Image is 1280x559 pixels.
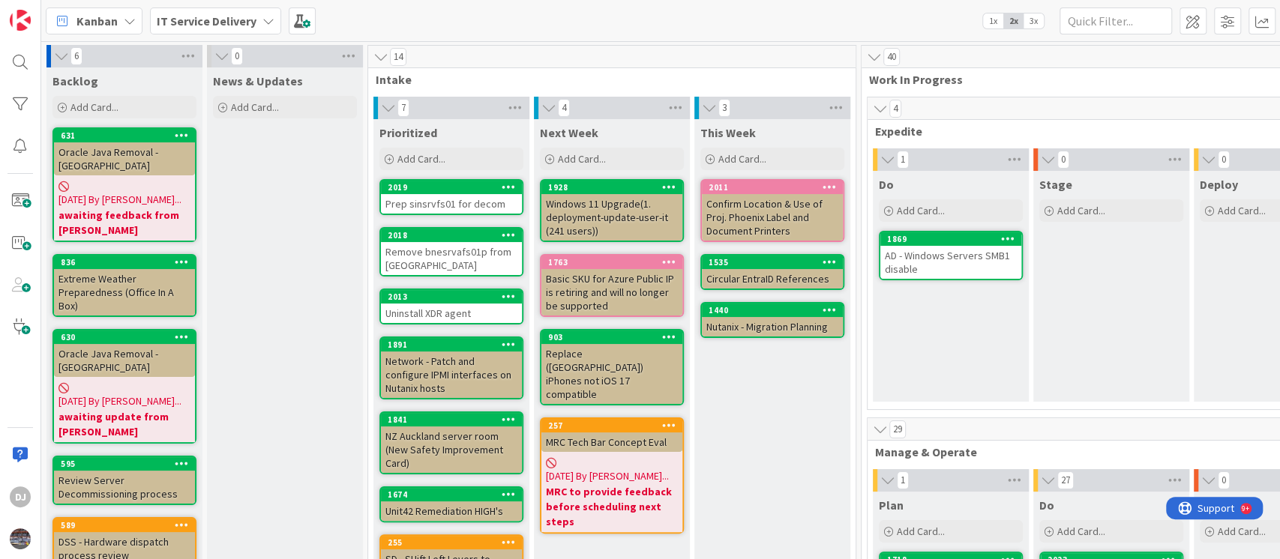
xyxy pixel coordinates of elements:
[388,230,522,241] div: 2018
[702,317,843,336] div: Nutanix - Migration Planning
[381,338,522,398] div: 1891Network - Patch and configure IPMI interfaces on Nutanix hosts
[1057,471,1074,489] span: 27
[709,182,843,193] div: 2011
[381,181,522,194] div: 2019
[397,99,409,117] span: 7
[70,47,82,65] span: 6
[541,256,682,315] div: 1763Basic SKU for Azure Public IP is retiring and will no longer be supported
[880,232,1021,279] div: 1869AD - Windows Servers SMB1 disable
[1024,13,1044,28] span: 3x
[31,2,68,20] span: Support
[540,417,684,534] a: 257MRC Tech Bar Concept Eval[DATE] By [PERSON_NAME]...MRC to provide feedback before scheduling n...
[887,234,1021,244] div: 1869
[76,6,83,18] div: 9+
[388,489,522,500] div: 1674
[889,100,901,118] span: 4
[897,525,945,538] span: Add Card...
[388,291,522,302] div: 2013
[548,420,682,431] div: 257
[541,269,682,315] div: Basic SKU for Azure Public IP is retiring and will no longer be supported
[58,409,190,439] b: awaiting update from [PERSON_NAME]
[388,339,522,350] div: 1891
[702,181,843,241] div: 2011Confirm Location & Use of Proj. Phoenix Label and Document Printers
[540,254,684,317] a: 1763Basic SKU for Azure Public IP is retiring and will no longer be supported
[548,332,682,342] div: 903
[879,231,1023,280] a: 1869AD - Windows Servers SMB1 disable
[546,484,678,529] b: MRC to provide feedback before scheduling next steps
[1218,525,1266,538] span: Add Card...
[897,151,909,169] span: 1
[700,179,844,242] a: 2011Confirm Location & Use of Proj. Phoenix Label and Document Printers
[54,471,195,504] div: Review Server Decommissioning process
[379,288,523,324] a: 2013Uninstall XDR agent
[381,229,522,275] div: 2018Remove bnesrvafs01p from [GEOGRAPHIC_DATA]
[541,432,682,452] div: MRC Tech Bar Concept Eval
[54,330,195,377] div: 630Oracle Java Removal - [GEOGRAPHIC_DATA]
[54,142,195,175] div: Oracle Java Removal - [GEOGRAPHIC_DATA]
[1218,151,1230,169] span: 0
[381,303,522,323] div: Uninstall XDR agent
[897,471,909,489] span: 1
[58,393,181,409] span: [DATE] By [PERSON_NAME]...
[702,303,843,336] div: 1440Nutanix - Migration Planning
[381,413,522,426] div: 1841
[10,486,31,507] div: DJ
[379,411,523,474] a: 1841NZ Auckland server room (New Safety Improvement Card)
[709,257,843,268] div: 1535
[379,125,437,140] span: Prioritized
[54,457,195,471] div: 595
[1218,204,1266,217] span: Add Card...
[879,498,904,513] span: Plan
[1218,471,1230,489] span: 0
[548,182,682,193] div: 1928
[709,305,843,315] div: 1440
[54,129,195,175] div: 631Oracle Java Removal - [GEOGRAPHIC_DATA]
[397,152,445,166] span: Add Card...
[381,290,522,303] div: 2013
[381,290,522,323] div: 2013Uninstall XDR agent
[54,256,195,269] div: 836
[700,302,844,338] a: 1440Nutanix - Migration Planning
[1039,498,1054,513] span: Do
[540,179,684,242] a: 1928Windows 11 Upgrade(1. deployment-update-user-it (241 users))
[541,419,682,432] div: 257
[381,413,522,473] div: 1841NZ Auckland server room (New Safety Improvement Card)
[897,204,945,217] span: Add Card...
[61,459,195,469] div: 595
[231,47,243,65] span: 0
[1057,151,1069,169] span: 0
[1057,204,1105,217] span: Add Card...
[61,130,195,141] div: 631
[54,269,195,315] div: Extreme Weather Preparedness (Office In A Box)
[1003,13,1024,28] span: 2x
[61,257,195,268] div: 836
[541,330,682,344] div: 903
[718,152,766,166] span: Add Card...
[702,256,843,269] div: 1535
[388,414,522,425] div: 1841
[381,488,522,501] div: 1674
[541,330,682,404] div: 903Replace ([GEOGRAPHIC_DATA]) iPhones not iOS 17 compatible
[880,246,1021,279] div: AD - Windows Servers SMB1 disable
[54,457,195,504] div: 595Review Server Decommissioning process
[1060,7,1172,34] input: Quick Filter...
[52,329,196,444] a: 630Oracle Java Removal - [GEOGRAPHIC_DATA][DATE] By [PERSON_NAME]...awaiting update from [PERSON_...
[381,501,522,521] div: Unit42 Remediation HIGH's
[388,537,522,548] div: 255
[379,336,523,399] a: 1891Network - Patch and configure IPMI interfaces on Nutanix hosts
[54,129,195,142] div: 631
[718,99,730,117] span: 3
[702,181,843,194] div: 2011
[541,181,682,194] div: 1928
[381,426,522,473] div: NZ Auckland server room (New Safety Improvement Card)
[540,125,598,140] span: Next Week
[381,351,522,398] div: Network - Patch and configure IPMI interfaces on Nutanix hosts
[376,72,837,87] span: Intake
[54,256,195,315] div: 836Extreme Weather Preparedness (Office In A Box)
[52,127,196,242] a: 631Oracle Java Removal - [GEOGRAPHIC_DATA][DATE] By [PERSON_NAME]...awaiting feedback from [PERSO...
[879,177,894,192] span: Do
[880,232,1021,246] div: 1869
[702,303,843,317] div: 1440
[700,254,844,290] a: 1535Circular EntraID References
[541,419,682,452] div: 257MRC Tech Bar Concept Eval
